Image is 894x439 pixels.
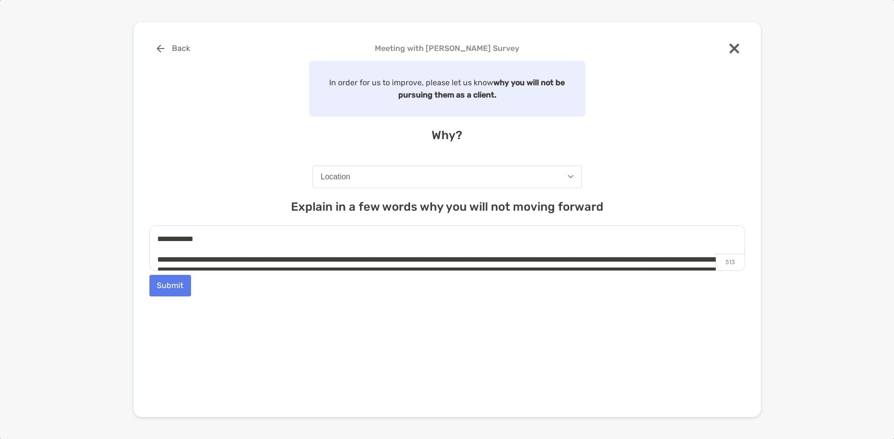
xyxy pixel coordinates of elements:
[149,128,745,142] h4: Why?
[568,175,574,178] img: Open dropdown arrow
[321,172,351,181] div: Location
[315,76,580,101] p: In order for us to improve, please let us know
[149,275,191,296] button: Submit
[716,254,745,270] p: 513
[729,44,739,53] img: close modal
[149,44,745,53] h4: Meeting with [PERSON_NAME] Survey
[149,200,745,214] h4: Explain in a few words why you will not moving forward
[157,45,165,52] img: button icon
[398,78,565,99] strong: why you will not be pursuing them as a client.
[149,38,198,59] button: Back
[313,166,582,188] button: Location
